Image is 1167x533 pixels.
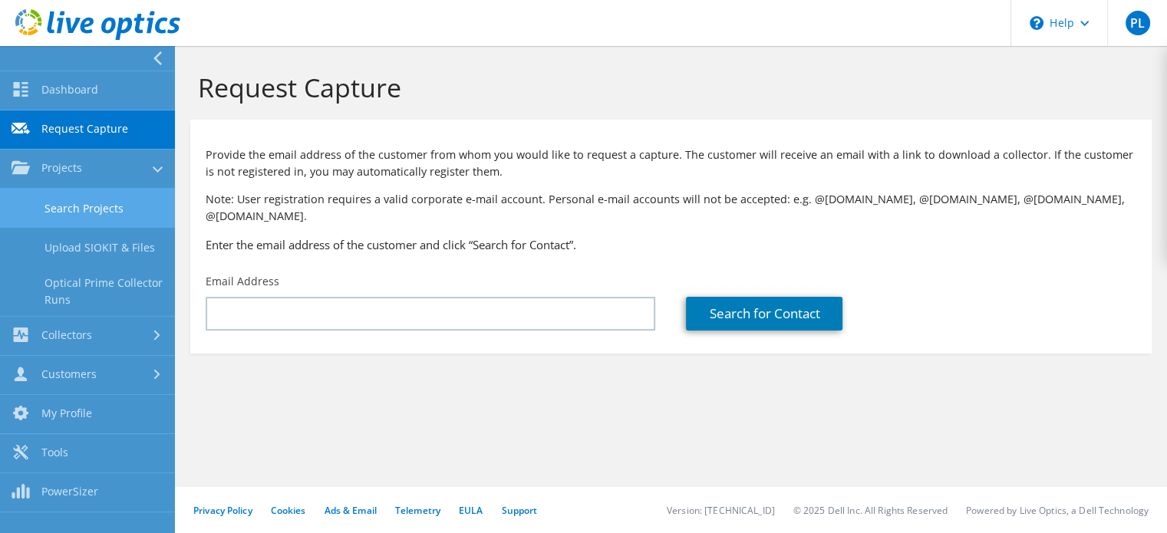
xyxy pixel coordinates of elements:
[1030,16,1043,30] svg: \n
[206,191,1136,225] p: Note: User registration requires a valid corporate e-mail account. Personal e-mail accounts will ...
[793,504,948,517] li: © 2025 Dell Inc. All Rights Reserved
[206,274,279,289] label: Email Address
[395,504,440,517] a: Telemetry
[325,504,377,517] a: Ads & Email
[198,71,1136,104] h1: Request Capture
[1126,11,1150,35] span: PL
[966,504,1149,517] li: Powered by Live Optics, a Dell Technology
[206,146,1136,180] p: Provide the email address of the customer from whom you would like to request a capture. The cust...
[193,504,252,517] a: Privacy Policy
[686,297,842,331] a: Search for Contact
[271,504,306,517] a: Cookies
[501,504,537,517] a: Support
[667,504,775,517] li: Version: [TECHNICAL_ID]
[206,236,1136,253] h3: Enter the email address of the customer and click “Search for Contact”.
[459,504,483,517] a: EULA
